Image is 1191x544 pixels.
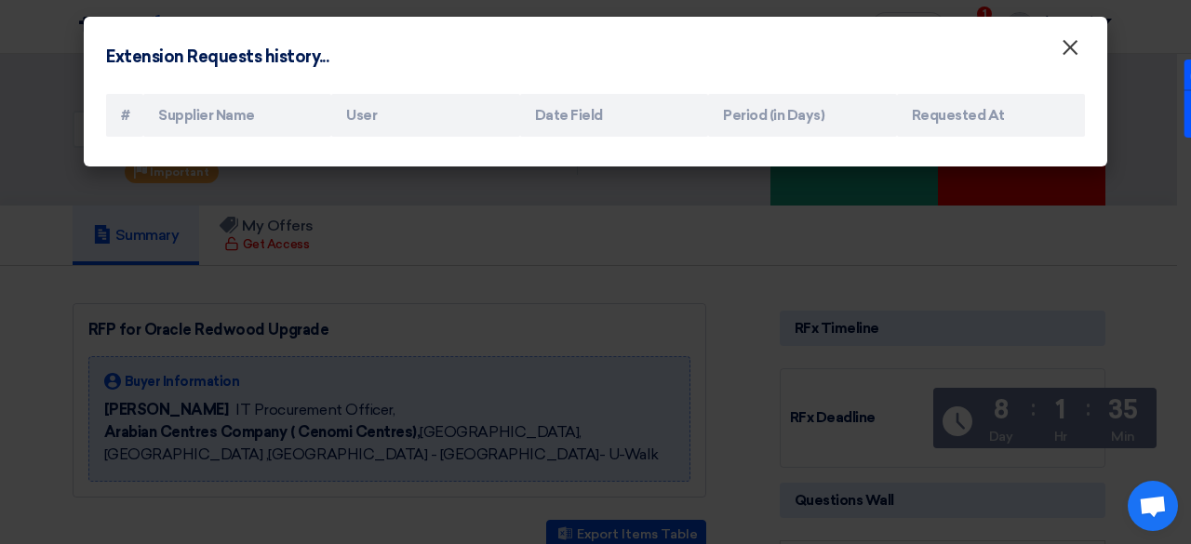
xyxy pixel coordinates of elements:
[708,94,896,138] th: Period (in Days)
[897,94,1085,138] th: Requested At
[106,94,143,138] th: #
[143,94,331,138] th: Supplier Name
[331,94,519,138] th: User
[106,45,328,70] h4: Extension Requests history...
[1128,481,1178,531] a: Open chat
[520,94,708,138] th: Date Field
[1061,33,1079,71] span: ×
[1046,30,1094,67] button: Close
